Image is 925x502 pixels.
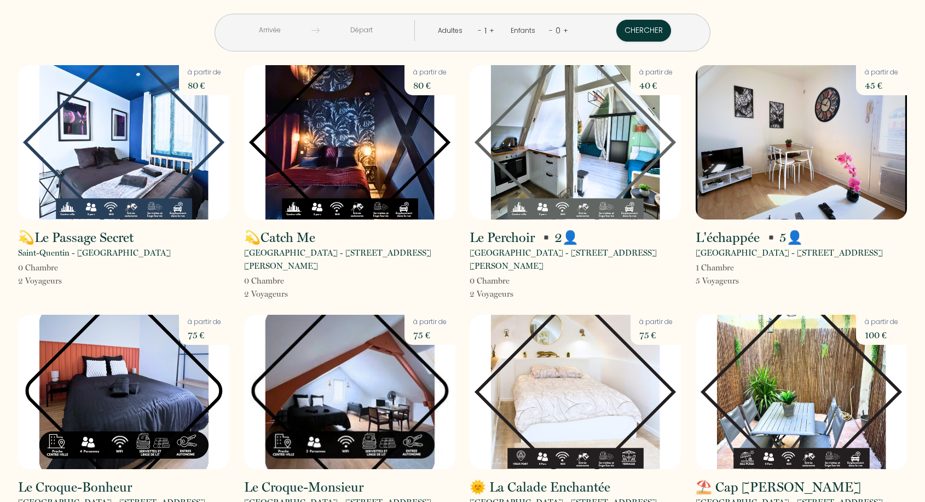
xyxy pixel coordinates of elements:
p: 80 € [188,78,221,93]
p: 5 Voyageur [696,274,739,287]
img: rental-image [244,315,455,469]
p: 0 Chambre [244,274,288,287]
p: [GEOGRAPHIC_DATA] - [STREET_ADDRESS][PERSON_NAME] [470,246,681,273]
img: rental-image [696,65,907,220]
div: Adultes [438,26,466,36]
a: + [563,25,568,36]
a: - [478,25,482,36]
input: Arrivée [228,20,311,41]
p: 0 Chambre [18,261,62,274]
button: Chercher [616,20,671,42]
span: s [59,276,62,286]
p: 75 € [639,327,673,343]
p: à partir de [865,67,898,78]
h2: L'échappée ▪️5👤 [696,231,803,244]
p: à partir de [413,67,447,78]
p: 100 € [865,327,898,343]
p: [GEOGRAPHIC_DATA] - [STREET_ADDRESS][PERSON_NAME] [244,246,455,273]
img: rental-image [244,65,455,220]
img: rental-image [18,315,229,469]
img: rental-image [18,65,229,220]
span: s [285,289,288,299]
h2: ⛱️ Cap [PERSON_NAME] [696,481,861,494]
span: s [736,276,739,286]
h2: 💫Catch Me [244,231,315,244]
p: 75 € [188,327,221,343]
p: à partir de [188,317,221,327]
p: [GEOGRAPHIC_DATA] - [STREET_ADDRESS] [696,246,883,259]
p: à partir de [413,317,447,327]
h2: 🌞 La Calade Enchantée [470,481,610,494]
p: 40 € [639,78,673,93]
p: à partir de [188,67,221,78]
h2: Le Croque-Bonheur [18,481,132,494]
p: à partir de [639,317,673,327]
p: à partir de [865,317,898,327]
div: 1 [482,22,489,39]
p: 80 € [413,78,447,93]
img: guests [311,26,320,34]
div: 0 [553,22,563,39]
p: 2 Voyageur [244,287,288,301]
img: rental-image [696,315,907,469]
div: Enfants [511,26,539,36]
h2: Le Perchoir ▪️2👤 [470,231,579,244]
img: rental-image [470,315,681,469]
p: à partir de [639,67,673,78]
p: Saint-Quentin - [GEOGRAPHIC_DATA] [18,246,171,259]
p: 1 Chambre [696,261,739,274]
input: Départ [320,20,403,41]
img: rental-image [470,65,681,220]
p: 2 Voyageur [18,274,62,287]
p: 0 Chambre [470,274,513,287]
p: 75 € [413,327,447,343]
h2: 💫Le Passage Secret [18,231,134,244]
p: 2 Voyageur [470,287,513,301]
a: - [549,25,553,36]
p: 45 € [865,78,898,93]
h2: Le Croque-Monsieur [244,481,363,494]
span: s [510,289,513,299]
a: + [489,25,494,36]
